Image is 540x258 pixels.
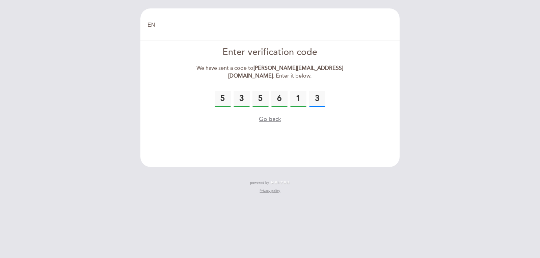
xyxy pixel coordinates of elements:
[193,46,348,59] div: Enter verification code
[260,189,280,193] a: Privacy policy
[250,180,269,185] span: powered by
[309,91,325,107] input: 0
[215,91,231,107] input: 0
[250,180,290,185] a: powered by
[290,91,306,107] input: 0
[228,65,343,79] strong: [PERSON_NAME][EMAIL_ADDRESS][DOMAIN_NAME]
[234,91,250,107] input: 0
[252,91,269,107] input: 0
[271,91,288,107] input: 0
[259,115,281,123] button: Go back
[271,181,290,184] img: MEITRE
[193,64,348,80] div: We have sent a code to . Enter it below.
